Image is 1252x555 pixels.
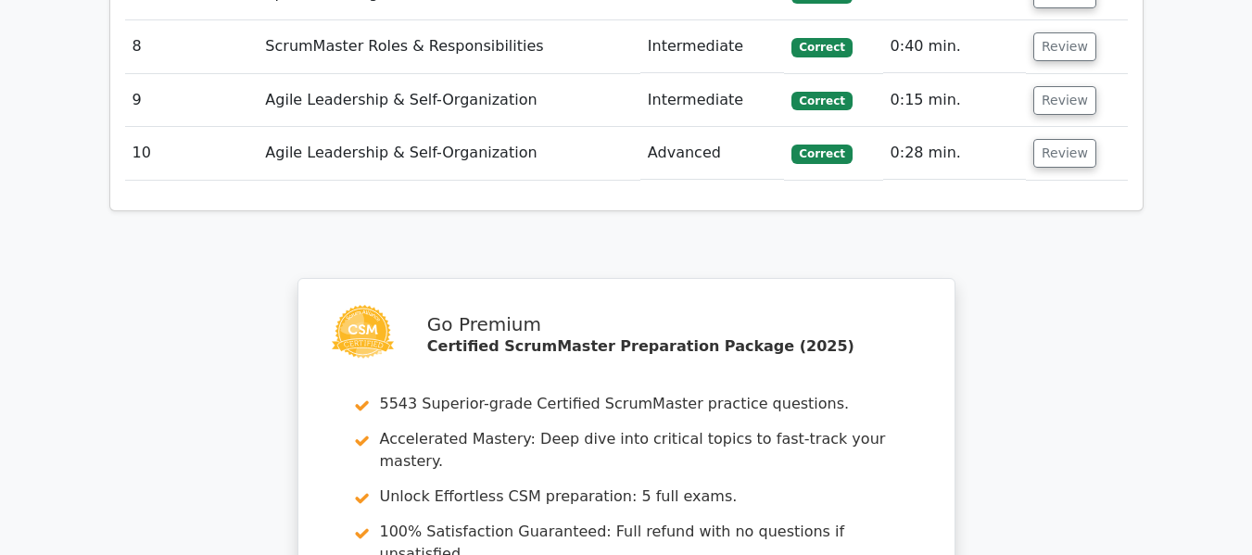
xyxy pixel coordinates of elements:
[883,127,1026,180] td: 0:28 min.
[883,74,1026,127] td: 0:15 min.
[258,74,640,127] td: Agile Leadership & Self-Organization
[791,92,852,110] span: Correct
[791,38,852,57] span: Correct
[640,127,785,180] td: Advanced
[883,20,1026,73] td: 0:40 min.
[1033,86,1096,115] button: Review
[1033,32,1096,61] button: Review
[640,20,785,73] td: Intermediate
[640,74,785,127] td: Intermediate
[258,20,640,73] td: ScrumMaster Roles & Responsibilities
[125,74,259,127] td: 9
[1033,139,1096,168] button: Review
[125,127,259,180] td: 10
[125,20,259,73] td: 8
[258,127,640,180] td: Agile Leadership & Self-Organization
[791,145,852,163] span: Correct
